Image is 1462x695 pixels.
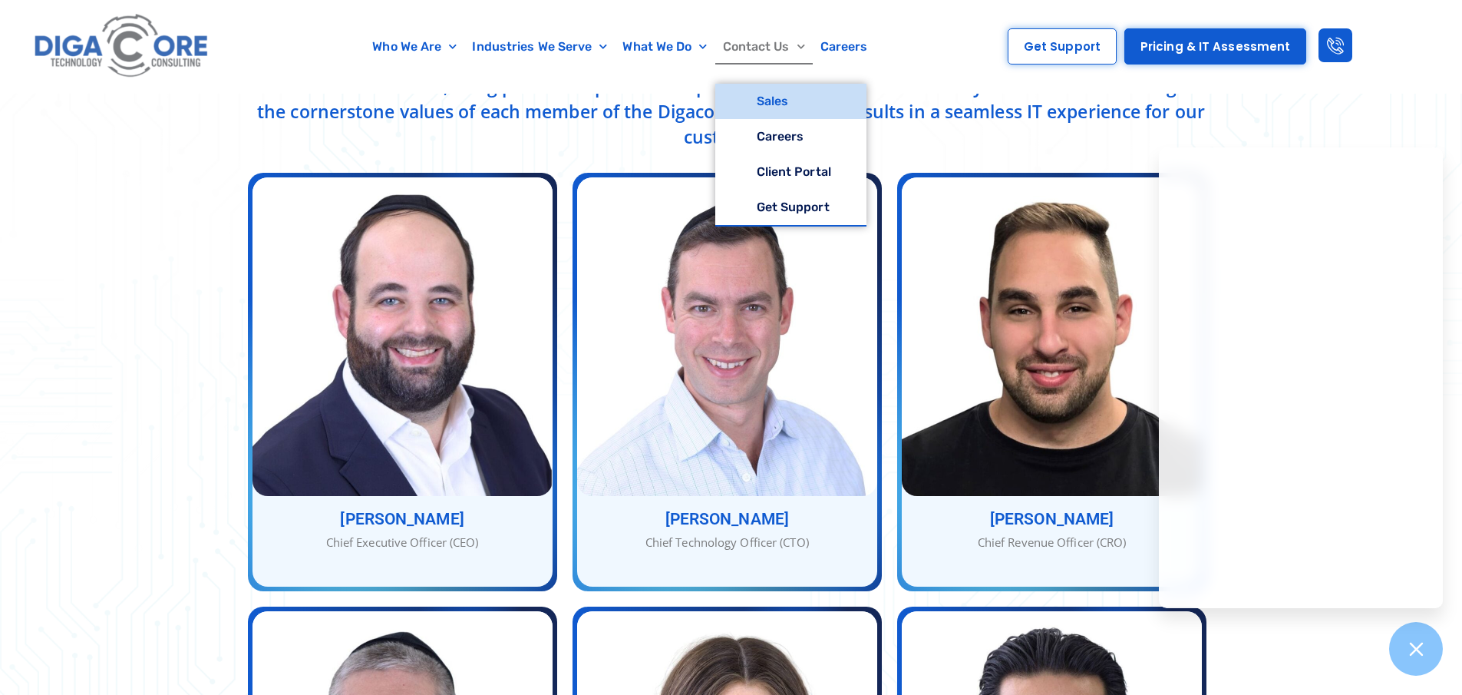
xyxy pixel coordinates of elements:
a: Careers [715,119,866,154]
nav: Menu [288,29,953,65]
span: Pricing & IT Assessment [1140,41,1290,52]
ul: Contact Us [715,84,866,227]
a: What We Do [615,29,714,65]
img: Nathan Berger - Chief Technology Officer (CTO) [577,177,877,497]
img: Abe-Kramer - Chief Executive Officer (CEO) [252,177,553,497]
a: Pricing & IT Assessment [1124,28,1306,65]
h3: [PERSON_NAME] [252,511,553,528]
a: Get Support [715,190,866,225]
a: Contact Us [715,29,813,65]
a: Sales [715,84,866,119]
a: Get Support [1008,28,1117,65]
a: Client Portal [715,154,866,190]
a: Industries We Serve [464,29,615,65]
iframe: Chatgenie Messenger [1159,147,1443,608]
a: Careers [813,29,876,65]
h3: [PERSON_NAME] [577,511,877,528]
img: Digacore logo 1 [30,8,214,85]
img: Jacob Berezin - Chief Revenue Officer (CRO) [902,177,1202,497]
a: Who We Are [365,29,464,65]
div: Chief Revenue Officer (CRO) [902,534,1202,551]
p: With many combined years of experience, [PERSON_NAME], [PERSON_NAME], and [PERSON_NAME], along wi... [240,48,1223,150]
div: Chief Executive Officer (CEO) [252,534,553,551]
h3: [PERSON_NAME] [902,511,1202,528]
div: Chief Technology Officer (CTO) [577,534,877,551]
span: Get Support [1024,41,1101,52]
